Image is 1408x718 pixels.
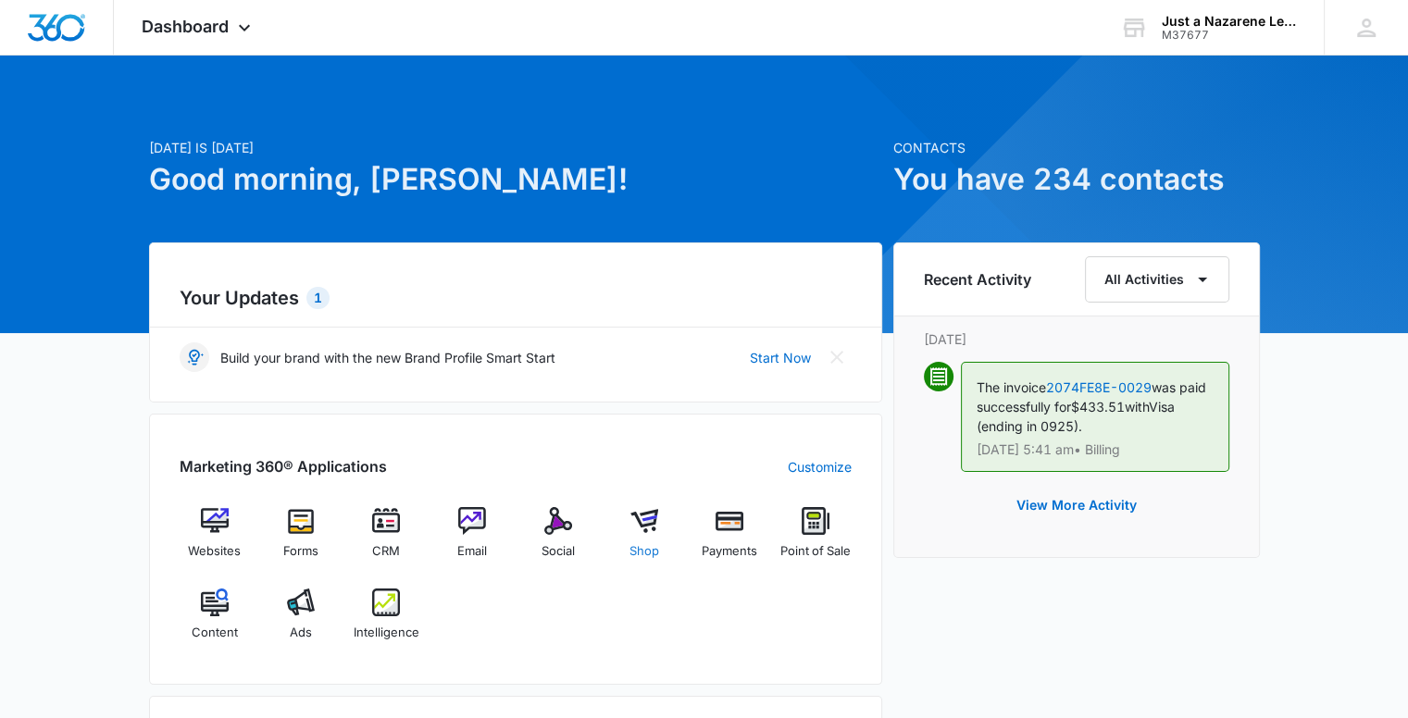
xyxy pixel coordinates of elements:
[750,348,811,367] a: Start Now
[608,507,679,574] a: Shop
[822,342,852,372] button: Close
[702,542,757,561] span: Payments
[1162,29,1297,42] div: account id
[694,507,766,574] a: Payments
[220,348,555,367] p: Build your brand with the new Brand Profile Smart Start
[893,157,1260,202] h1: You have 234 contacts
[998,483,1155,527] button: View More Activity
[306,287,330,309] div: 1
[351,507,422,574] a: CRM
[180,455,387,477] h2: Marketing 360® Applications
[924,268,1031,291] h6: Recent Activity
[372,542,400,561] span: CRM
[437,507,508,574] a: Email
[1085,256,1229,303] button: All Activities
[542,542,575,561] span: Social
[977,443,1214,456] p: [DATE] 5:41 am • Billing
[265,507,336,574] a: Forms
[192,624,238,642] span: Content
[1162,14,1297,29] div: account name
[265,588,336,655] a: Ads
[893,138,1260,157] p: Contacts
[283,542,318,561] span: Forms
[523,507,594,574] a: Social
[180,507,251,574] a: Websites
[180,588,251,655] a: Content
[1071,399,1125,415] span: $433.51
[351,588,422,655] a: Intelligence
[142,17,229,36] span: Dashboard
[290,624,312,642] span: Ads
[149,138,882,157] p: [DATE] is [DATE]
[788,457,852,477] a: Customize
[780,507,852,574] a: Point of Sale
[180,284,852,312] h2: Your Updates
[188,542,241,561] span: Websites
[780,542,851,561] span: Point of Sale
[1046,379,1152,395] a: 2074FE8E-0029
[977,379,1046,395] span: The invoice
[924,329,1229,349] p: [DATE]
[457,542,487,561] span: Email
[354,624,419,642] span: Intelligence
[629,542,659,561] span: Shop
[149,157,882,202] h1: Good morning, [PERSON_NAME]!
[1125,399,1149,415] span: with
